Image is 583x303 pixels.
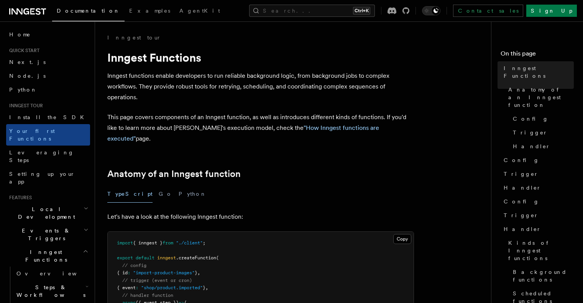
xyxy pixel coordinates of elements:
[510,265,574,287] a: Background functions
[107,211,414,222] p: Let's have a look at the following Inngest function:
[13,283,85,299] span: Steps & Workflows
[501,61,574,83] a: Inngest Functions
[117,270,128,275] span: { id
[505,236,574,265] a: Kinds of Inngest functions
[504,184,541,192] span: Handler
[205,285,208,290] span: ,
[176,255,216,260] span: .createFunction
[6,248,83,264] span: Inngest Functions
[9,59,46,65] span: Next.js
[175,2,225,21] a: AgentKit
[510,126,574,139] a: Trigger
[513,129,548,136] span: Trigger
[129,8,170,14] span: Examples
[249,5,375,17] button: Search...Ctrl+K
[52,2,125,21] a: Documentation
[501,222,574,236] a: Handler
[6,110,90,124] a: Install the SDK
[504,211,539,219] span: Trigger
[508,86,574,109] span: Anatomy of an Inngest function
[6,167,90,188] a: Setting up your app
[122,263,146,268] span: // config
[453,5,523,17] a: Contact sales
[107,70,414,103] p: Inngest functions enable developers to run reliable background logic, from background jobs to com...
[107,34,161,41] a: Inngest tour
[508,239,574,262] span: Kinds of Inngest functions
[122,278,192,283] span: // trigger (event or cron)
[513,268,574,283] span: Background functions
[107,112,414,144] p: This page covers components of an Inngest function, as well as introduces different kinds of func...
[117,255,133,260] span: export
[353,7,370,15] kbd: Ctrl+K
[9,87,37,93] span: Python
[504,156,539,164] span: Config
[6,124,90,146] a: Your first Functions
[501,208,574,222] a: Trigger
[107,185,153,203] button: TypeScript
[393,234,411,244] button: Copy
[13,280,90,302] button: Steps & Workflows
[197,270,200,275] span: ,
[6,55,90,69] a: Next.js
[125,2,175,21] a: Examples
[216,255,219,260] span: (
[526,5,577,17] a: Sign Up
[128,270,130,275] span: :
[501,167,574,181] a: Trigger
[9,31,31,38] span: Home
[501,153,574,167] a: Config
[6,224,90,245] button: Events & Triggers
[6,69,90,83] a: Node.js
[6,227,84,242] span: Events & Triggers
[9,114,89,120] span: Install the SDK
[122,293,173,298] span: // handler function
[133,270,195,275] span: "import-product-images"
[157,255,176,260] span: inngest
[133,240,163,246] span: { inngest }
[16,270,95,277] span: Overview
[510,112,574,126] a: Config
[510,139,574,153] a: Handler
[422,6,440,15] button: Toggle dark mode
[176,240,203,246] span: "./client"
[6,47,39,54] span: Quick start
[513,142,550,150] span: Handler
[163,240,173,246] span: from
[179,8,220,14] span: AgentKit
[107,51,414,64] h1: Inngest Functions
[195,270,197,275] span: }
[6,195,32,201] span: Features
[9,149,74,163] span: Leveraging Steps
[203,240,205,246] span: ;
[9,128,55,142] span: Your first Functions
[13,267,90,280] a: Overview
[9,171,75,185] span: Setting up your app
[159,185,172,203] button: Go
[6,103,43,109] span: Inngest tour
[136,285,138,290] span: :
[203,285,205,290] span: }
[501,195,574,208] a: Config
[6,245,90,267] button: Inngest Functions
[6,83,90,97] a: Python
[136,255,154,260] span: default
[179,185,207,203] button: Python
[504,225,541,233] span: Handler
[504,170,539,178] span: Trigger
[6,205,84,221] span: Local Development
[107,169,241,179] a: Anatomy of an Inngest function
[6,202,90,224] button: Local Development
[141,285,203,290] span: "shop/product.imported"
[117,285,136,290] span: { event
[504,198,539,205] span: Config
[57,8,120,14] span: Documentation
[6,146,90,167] a: Leveraging Steps
[9,73,46,79] span: Node.js
[117,240,133,246] span: import
[501,181,574,195] a: Handler
[513,115,549,123] span: Config
[6,28,90,41] a: Home
[504,64,574,80] span: Inngest Functions
[505,83,574,112] a: Anatomy of an Inngest function
[501,49,574,61] h4: On this page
